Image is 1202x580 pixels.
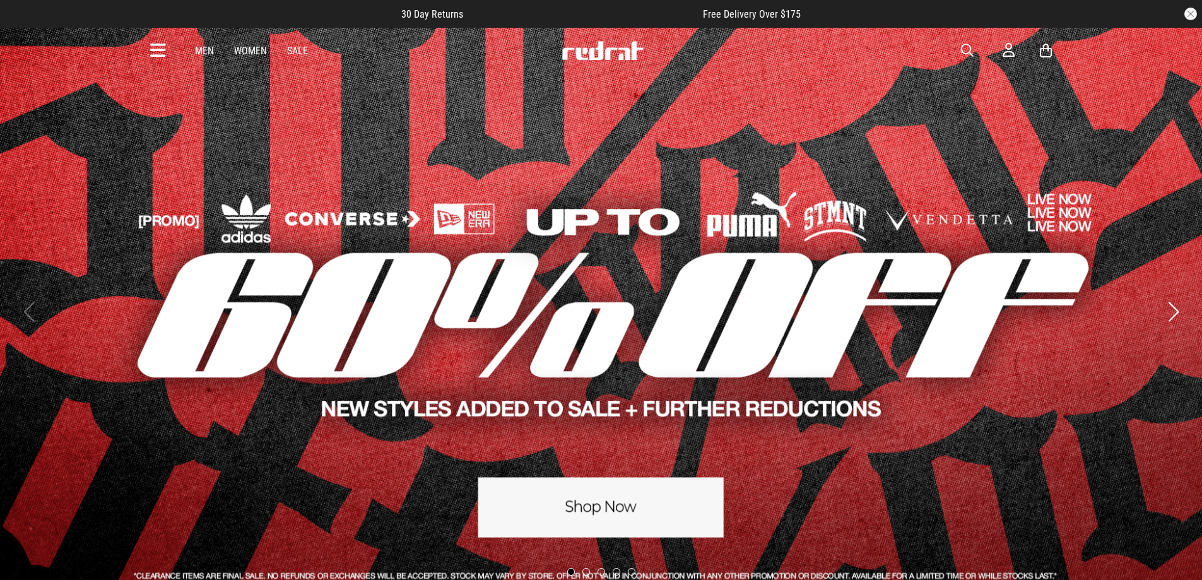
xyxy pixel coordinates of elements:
[488,8,678,20] iframe: Customer reviews powered by Trustpilot
[234,45,267,57] a: Women
[195,45,214,57] a: Men
[1165,298,1182,326] button: Next slide
[561,41,644,60] img: Redrat logo
[703,8,801,20] span: Free Delivery Over $175
[287,45,308,57] a: Sale
[20,298,37,326] button: Previous slide
[401,8,463,20] span: 30 Day Returns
